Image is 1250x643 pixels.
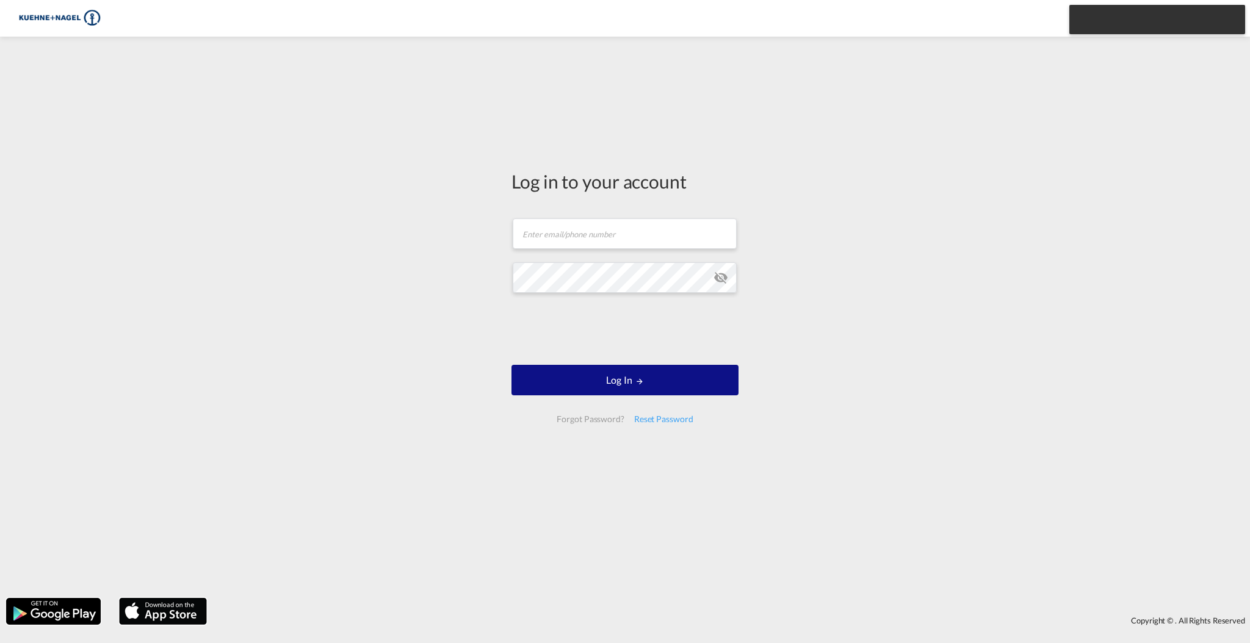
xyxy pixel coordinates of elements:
[714,270,728,285] md-icon: icon-eye-off
[511,168,739,194] div: Log in to your account
[18,5,101,32] img: 36441310f41511efafde313da40ec4a4.png
[511,365,739,395] button: LOGIN
[532,305,718,353] iframe: reCAPTCHA
[552,408,629,430] div: Forgot Password?
[513,218,737,249] input: Enter email/phone number
[118,597,208,626] img: apple.png
[629,408,698,430] div: Reset Password
[213,610,1250,631] div: Copyright © . All Rights Reserved
[5,597,102,626] img: google.png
